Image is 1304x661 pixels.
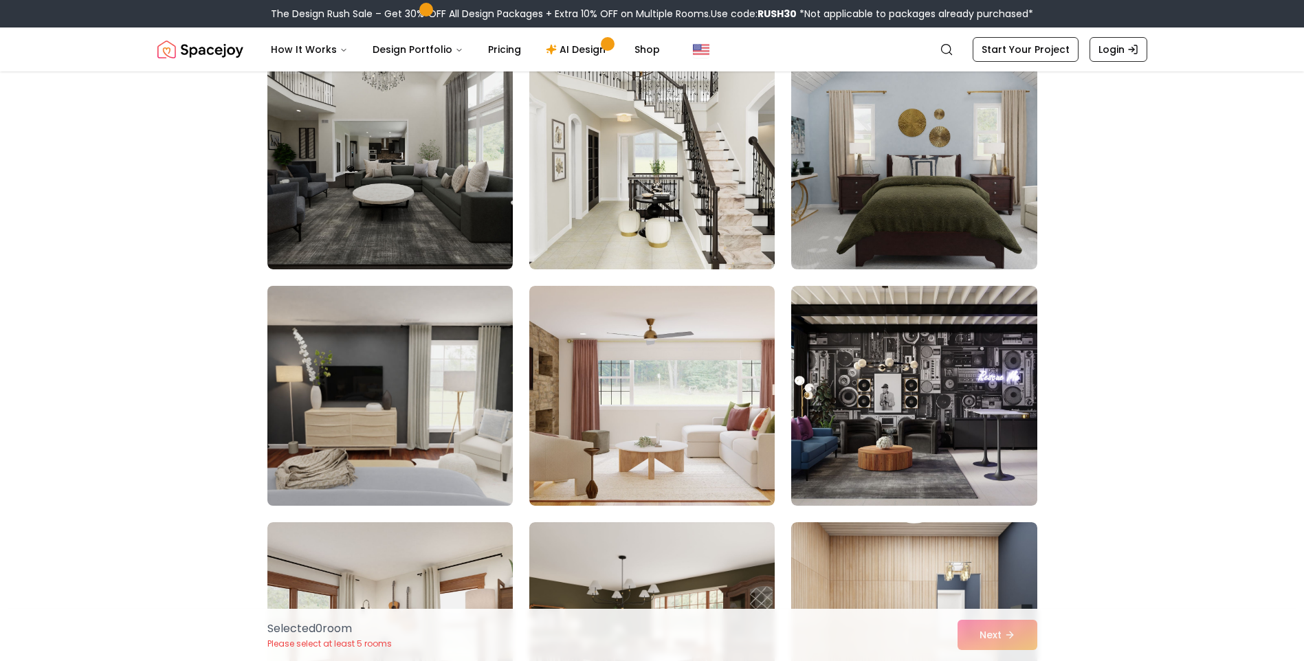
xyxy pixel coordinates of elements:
[260,36,671,63] nav: Main
[157,36,243,63] a: Spacejoy
[623,36,671,63] a: Shop
[477,36,532,63] a: Pricing
[973,37,1079,62] a: Start Your Project
[261,280,519,511] img: Room room-4
[267,49,513,269] img: Room room-1
[529,49,775,269] img: Room room-2
[267,620,392,637] p: Selected 0 room
[271,7,1033,21] div: The Design Rush Sale – Get 30% OFF All Design Packages + Extra 10% OFF on Multiple Rooms.
[797,7,1033,21] span: *Not applicable to packages already purchased*
[362,36,474,63] button: Design Portfolio
[1090,37,1147,62] a: Login
[711,7,797,21] span: Use code:
[529,286,775,506] img: Room room-5
[791,286,1037,506] img: Room room-6
[693,41,709,58] img: United States
[157,27,1147,71] nav: Global
[260,36,359,63] button: How It Works
[157,36,243,63] img: Spacejoy Logo
[535,36,621,63] a: AI Design
[791,49,1037,269] img: Room room-3
[267,638,392,649] p: Please select at least 5 rooms
[758,7,797,21] b: RUSH30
